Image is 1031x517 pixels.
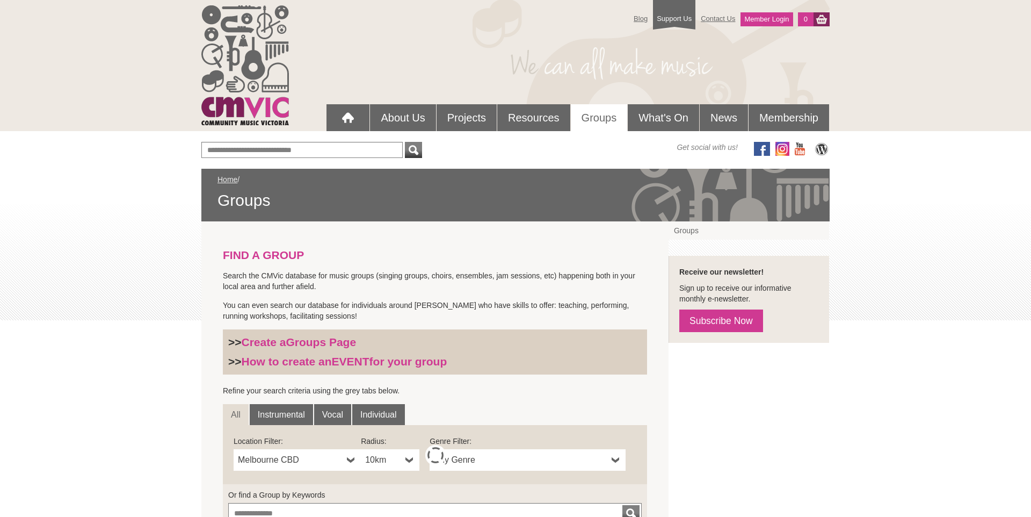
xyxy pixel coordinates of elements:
a: Membership [749,104,829,131]
img: CMVic Blog [814,142,830,156]
h3: >> [228,335,642,349]
a: Vocal [314,404,351,426]
span: 10km [365,454,401,466]
p: You can even search our database for individuals around [PERSON_NAME] who have skills to offer: t... [223,300,647,321]
a: Melbourne CBD [234,449,361,471]
a: Projects [437,104,497,131]
label: Radius: [361,436,419,447]
strong: EVENT [332,355,369,368]
a: Create aGroups Page [242,336,357,348]
a: Groups [571,104,628,131]
a: News [700,104,748,131]
a: Blog [628,9,653,28]
p: Search the CMVic database for music groups (singing groups, choirs, ensembles, jam sessions, etc)... [223,270,647,292]
img: cmvic_logo.png [201,5,289,125]
h3: >> [228,355,642,369]
div: / [217,174,814,211]
a: What's On [628,104,699,131]
a: Groups [669,221,829,240]
a: Subscribe Now [679,310,763,332]
a: All [223,404,249,426]
span: Melbourne CBD [238,454,343,466]
span: Groups [217,190,814,211]
img: icon-instagram.png [775,142,789,156]
label: Or find a Group by Keywords [228,490,642,500]
a: How to create anEVENTfor your group [242,355,447,368]
label: Genre Filter: [430,436,626,447]
a: Individual [352,404,405,426]
p: Refine your search criteria using the grey tabs below. [223,385,647,396]
a: Instrumental [250,404,313,426]
a: Member Login [740,12,793,26]
a: About Us [370,104,435,131]
strong: FIND A GROUP [223,249,304,261]
strong: Receive our newsletter! [679,268,764,276]
p: Sign up to receive our informative monthly e-newsletter. [679,283,818,304]
a: Home [217,175,237,184]
span: Get social with us! [677,142,738,153]
a: Contact Us [695,9,740,28]
strong: Groups Page [286,336,356,348]
a: Any Genre [430,449,626,471]
span: Any Genre [434,454,607,466]
a: Resources [497,104,570,131]
a: 10km [361,449,419,471]
a: 0 [798,12,814,26]
label: Location Filter: [234,436,361,447]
